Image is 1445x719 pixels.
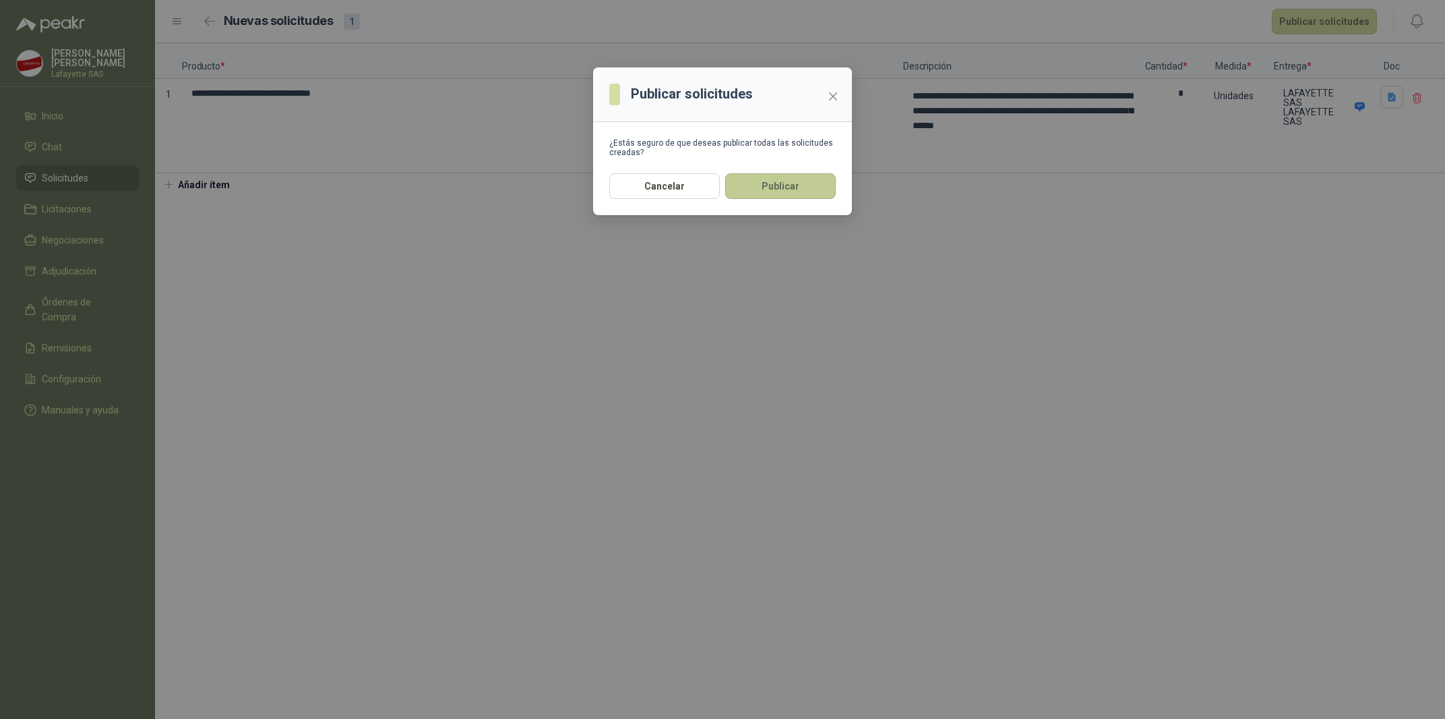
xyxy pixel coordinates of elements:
[725,173,836,199] button: Publicar
[828,91,838,102] span: close
[609,173,720,199] button: Cancelar
[822,86,844,107] button: Close
[609,138,836,157] div: ¿Estás seguro de que deseas publicar todas las solicitudes creadas?
[631,84,753,105] h3: Publicar solicitudes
